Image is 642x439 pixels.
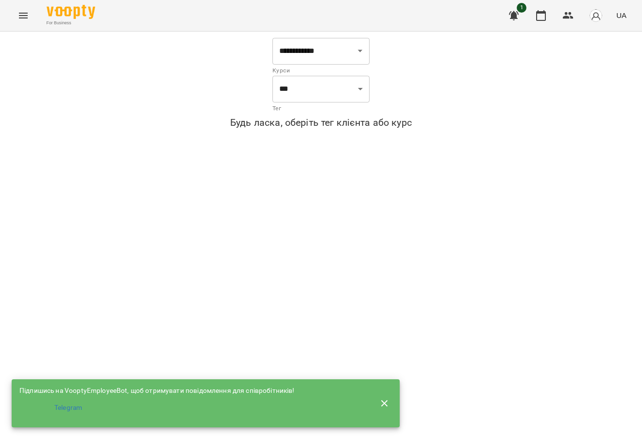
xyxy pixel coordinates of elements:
[612,6,630,24] button: UA
[12,4,35,27] button: Menu
[8,115,634,130] h6: Будь ласка, оберіть тег клієнта або курс
[19,399,365,417] a: Telegram
[47,5,95,19] img: Voopty Logo
[517,3,526,13] span: 1
[616,10,626,20] span: UA
[47,20,95,26] span: For Business
[272,104,370,114] p: Тег
[272,66,370,76] p: Курси
[589,9,603,22] img: avatar_s.png
[19,386,365,396] div: Підпишись на VooptyEmployeeBot, щоб отримувати повідомлення для співробітників!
